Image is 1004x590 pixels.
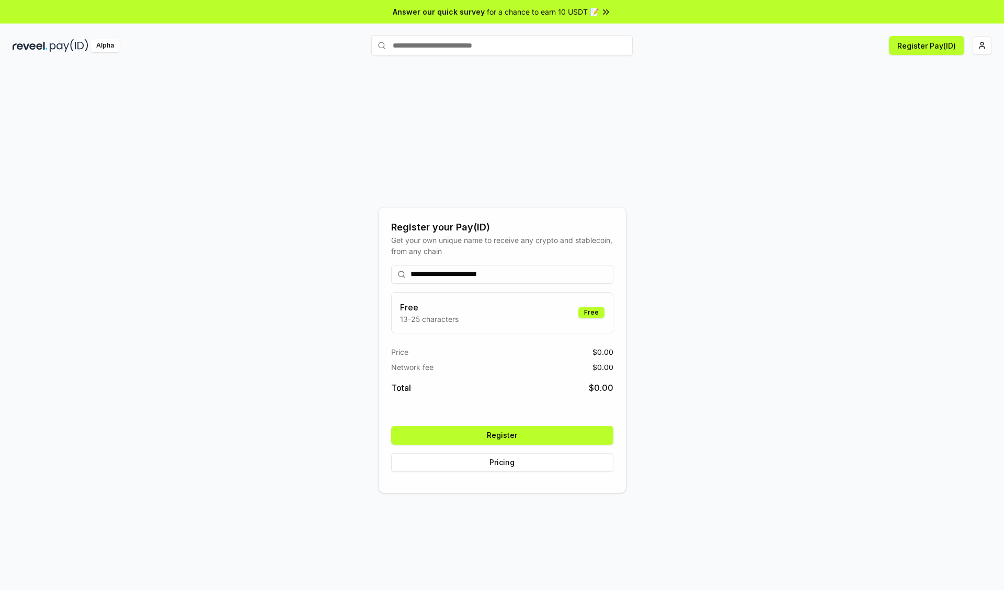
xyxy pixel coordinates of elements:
[592,346,613,357] span: $ 0.00
[13,39,48,52] img: reveel_dark
[592,362,613,373] span: $ 0.00
[50,39,88,52] img: pay_id
[578,307,604,318] div: Free
[391,453,613,472] button: Pricing
[391,362,433,373] span: Network fee
[391,381,411,394] span: Total
[400,301,459,314] h3: Free
[391,346,408,357] span: Price
[393,6,485,17] span: Answer our quick survey
[400,314,459,325] p: 13-25 characters
[589,381,613,394] span: $ 0.00
[90,39,120,52] div: Alpha
[391,235,613,257] div: Get your own unique name to receive any crypto and stablecoin, from any chain
[889,36,964,55] button: Register Pay(ID)
[391,220,613,235] div: Register your Pay(ID)
[391,426,613,445] button: Register
[487,6,599,17] span: for a chance to earn 10 USDT 📝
